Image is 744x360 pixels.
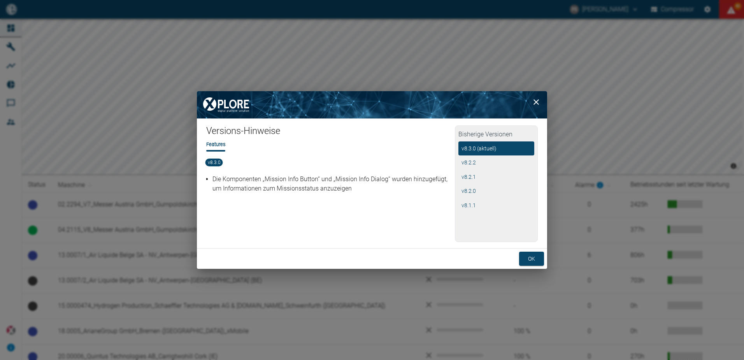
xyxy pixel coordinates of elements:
[458,129,534,141] h2: Bisherige Versionen
[206,141,225,148] li: Features
[212,175,453,193] p: Die Komponenten „Mission Info Button“ und „Mission Info Dialog“ wurden hinzugefügt, um Informatio...
[528,94,544,110] button: close
[458,198,534,213] button: v8.1.1
[458,170,534,184] button: v8.2.1
[458,141,534,156] button: v8.3.0 (aktuell)
[197,91,547,118] img: background image
[197,91,255,118] img: XPLORE Logo
[205,159,223,166] span: v8.3.0
[458,184,534,198] button: v8.2.0
[519,252,544,266] button: ok
[458,155,534,170] button: v8.2.2
[206,125,455,141] h1: Versions-Hinweise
